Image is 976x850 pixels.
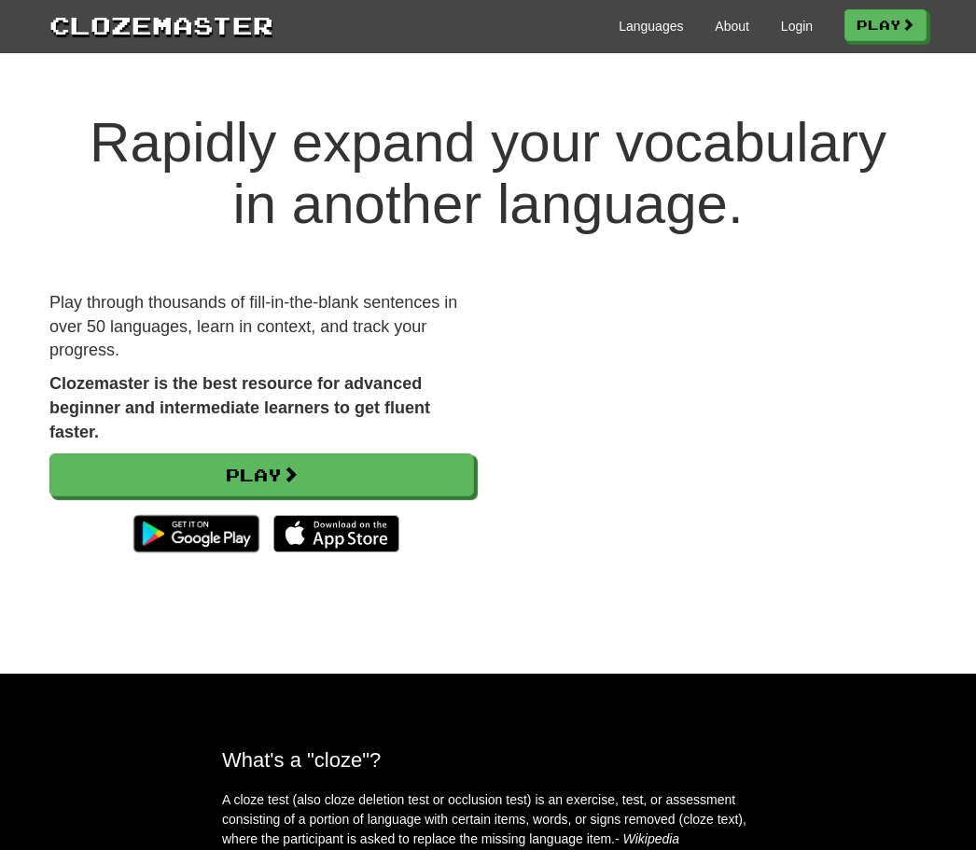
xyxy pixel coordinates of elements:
h2: What's a "cloze"? [222,748,754,772]
em: - Wikipedia [615,831,679,846]
img: Get it on Google Play [124,506,269,562]
p: Play through thousands of fill-in-the-blank sentences in over 50 languages, learn in context, and... [49,291,474,363]
a: About [715,17,749,35]
a: Clozemaster [49,7,273,42]
img: Download_on_the_App_Store_Badge_US-UK_135x40-25178aeef6eb6b83b96f5f2d004eda3bffbb37122de64afbaef7... [273,515,399,552]
strong: Clozemaster is the best resource for advanced beginner and intermediate learners to get fluent fa... [49,374,430,440]
a: Login [781,17,813,35]
a: Play [49,453,474,496]
a: Play [844,9,927,41]
a: Languages [619,17,683,35]
p: A cloze test (also cloze deletion test or occlusion test) is an exercise, test, or assessment con... [222,790,754,849]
